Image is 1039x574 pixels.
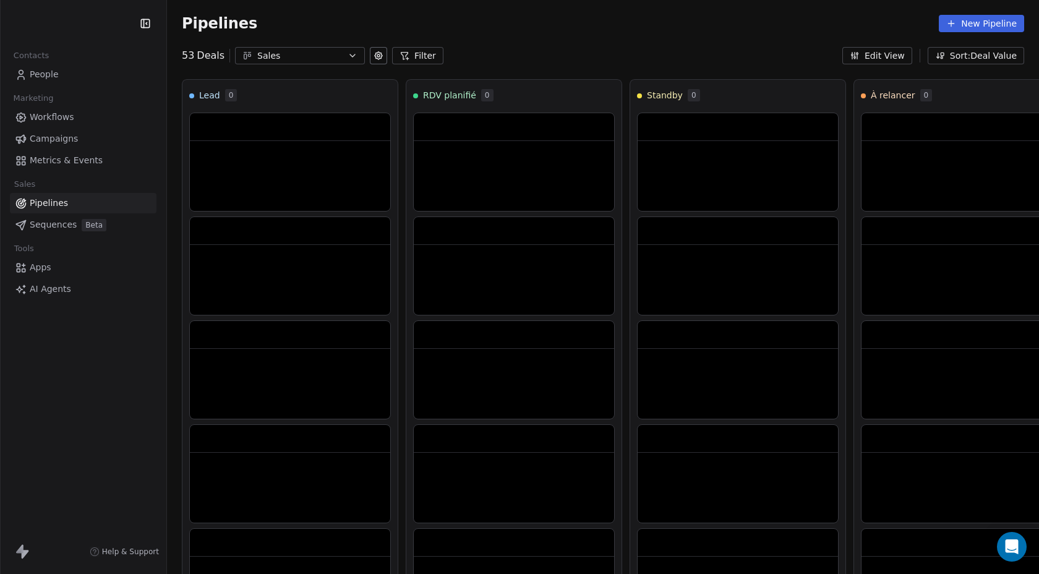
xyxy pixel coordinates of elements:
[182,48,224,63] div: 53
[9,239,39,258] span: Tools
[871,89,915,101] span: À relancer
[90,547,159,557] a: Help & Support
[182,15,257,32] span: Pipelines
[423,89,476,101] span: RDV planifié
[928,47,1024,64] button: Sort: Deal Value
[30,197,68,210] span: Pipelines
[30,132,78,145] span: Campaigns
[30,261,51,274] span: Apps
[30,68,59,81] span: People
[82,219,106,231] span: Beta
[199,89,220,101] span: Lead
[939,15,1024,32] button: New Pipeline
[10,193,156,213] a: Pipelines
[997,532,1027,562] div: Open Intercom Messenger
[842,47,912,64] button: Edit View
[688,89,700,101] span: 0
[647,89,683,101] span: Standby
[10,215,156,235] a: SequencesBeta
[9,175,41,194] span: Sales
[30,154,103,167] span: Metrics & Events
[481,89,494,101] span: 0
[10,129,156,149] a: Campaigns
[197,48,224,63] span: Deals
[102,547,159,557] span: Help & Support
[257,49,343,62] div: Sales
[10,150,156,171] a: Metrics & Events
[30,283,71,296] span: AI Agents
[920,89,933,101] span: 0
[225,89,237,101] span: 0
[8,46,54,65] span: Contacts
[10,257,156,278] a: Apps
[10,64,156,85] a: People
[392,47,443,64] button: Filter
[10,279,156,299] a: AI Agents
[30,218,77,231] span: Sequences
[30,111,74,124] span: Workflows
[8,89,59,108] span: Marketing
[10,107,156,127] a: Workflows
